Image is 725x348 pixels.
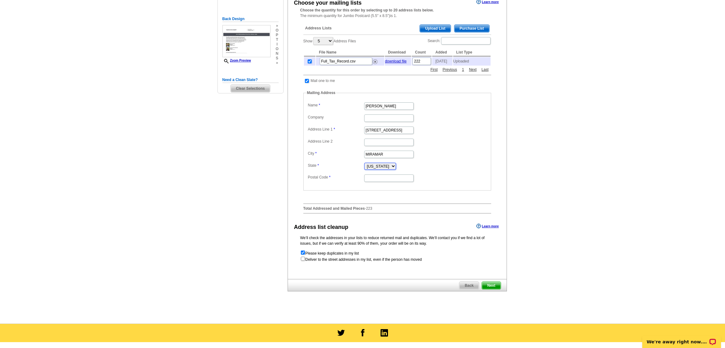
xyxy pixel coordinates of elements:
a: Last [480,67,490,72]
span: Purchase List [454,25,489,32]
td: [DATE] [432,57,452,66]
span: 223 [366,206,372,211]
span: Address Lists [305,25,332,31]
legend: Mailing Address [306,90,336,96]
a: Back [459,281,479,290]
label: State [308,163,364,168]
td: Mail one to me [310,78,335,84]
a: Zoom Preview [222,59,251,62]
p: We’ll check the addresses in your lists to reduce returned mail and duplicates. We’ll contact you... [300,235,494,246]
span: s [276,56,278,61]
span: Clear Selections [231,85,270,92]
span: n [276,51,278,56]
input: Search: [441,37,491,45]
label: Search: [428,37,491,45]
label: Company [308,114,364,120]
strong: Total Addressed and Mailed Pieces [303,206,365,211]
h5: Back Design [222,16,279,22]
th: Added [432,49,452,56]
a: download file [385,59,407,63]
iframe: LiveChat chat widget [638,329,725,348]
img: delete.png [373,59,377,64]
strong: Choose the quantity for this order by selecting up to 20 address lists below. [300,8,434,12]
label: Address Line 1 [308,127,364,132]
span: o [276,28,278,33]
th: List Type [453,49,491,56]
label: Postal Code [308,174,364,180]
th: Count [412,49,432,56]
td: Uploaded [453,57,491,66]
div: The minimum quantity for Jumbo Postcard (5.5" x 8.5")is 1. [288,7,507,19]
a: Previous [441,67,459,72]
label: City [308,151,364,156]
select: ShowAddress Files [313,37,333,45]
span: » [276,24,278,28]
th: Download [385,49,411,56]
span: » [276,61,278,65]
span: p [276,33,278,37]
div: Address list cleanup [294,223,348,231]
th: File Name [316,49,385,56]
span: t [276,37,278,42]
a: Next [467,67,478,72]
label: Address Line 2 [308,139,364,144]
a: Remove this list [373,58,377,62]
form: Please keep duplicates in my list Deliver to the street addresses in my list, even if the person ... [300,250,494,262]
span: o [276,47,278,51]
a: First [429,67,439,72]
label: Show Address Files [303,37,356,45]
img: small-thumb.jpg [222,25,271,57]
a: Learn more [476,224,499,229]
h5: Need a Clean Slate? [222,77,279,83]
span: Next [482,282,500,289]
a: 1 [460,67,466,72]
label: Name [308,102,364,108]
div: - [300,20,494,218]
span: Upload List [420,25,450,32]
span: i [276,42,278,47]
